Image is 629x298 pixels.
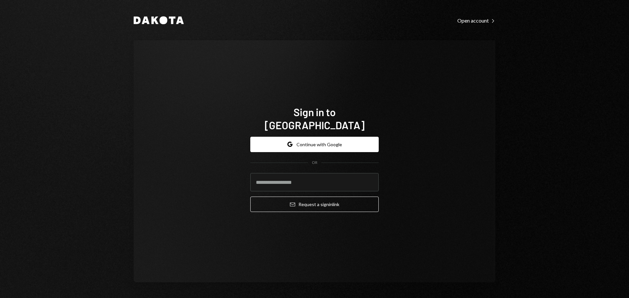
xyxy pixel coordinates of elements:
[250,105,379,131] h1: Sign in to [GEOGRAPHIC_DATA]
[250,197,379,212] button: Request a signinlink
[250,137,379,152] button: Continue with Google
[457,17,495,24] a: Open account
[312,160,317,166] div: OR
